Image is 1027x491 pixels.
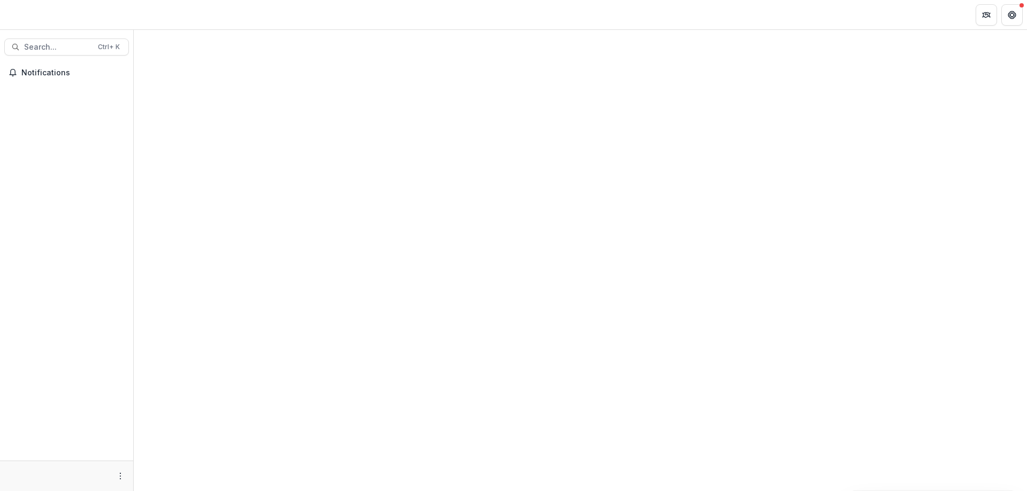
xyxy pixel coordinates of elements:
[4,64,129,81] button: Notifications
[138,7,183,22] nav: breadcrumb
[21,68,125,77] span: Notifications
[976,4,997,26] button: Partners
[96,41,122,53] div: Ctrl + K
[24,43,91,52] span: Search...
[4,38,129,56] button: Search...
[1001,4,1023,26] button: Get Help
[114,470,127,482] button: More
